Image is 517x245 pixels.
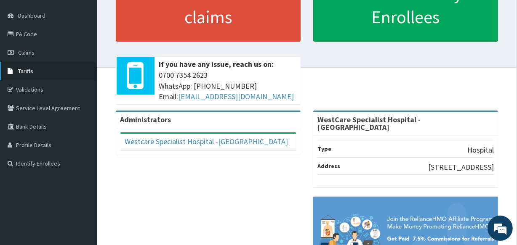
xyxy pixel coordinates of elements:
div: Chat with us now [44,47,141,58]
span: We're online! [49,71,116,155]
span: 0700 7354 2623 WhatsApp: [PHONE_NUMBER] Email: [159,70,296,102]
span: Claims [18,49,35,56]
img: d_794563401_company_1708531726252_794563401 [16,42,34,63]
a: Westcare Specialist Hospital -[GEOGRAPHIC_DATA] [125,137,288,146]
span: Dashboard [18,12,45,19]
textarea: Type your message and hit 'Enter' [4,159,160,189]
b: If you have any issue, reach us on: [159,59,274,69]
b: Administrators [120,115,171,124]
p: Hospital [467,145,494,155]
a: [EMAIL_ADDRESS][DOMAIN_NAME] [178,92,294,101]
strong: WestCare Specialist Hospital - [GEOGRAPHIC_DATA] [317,115,421,132]
p: [STREET_ADDRESS] [428,162,494,173]
span: Tariffs [18,67,33,75]
div: Minimize live chat window [138,4,158,24]
b: Address [317,162,340,170]
b: Type [317,145,331,153]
